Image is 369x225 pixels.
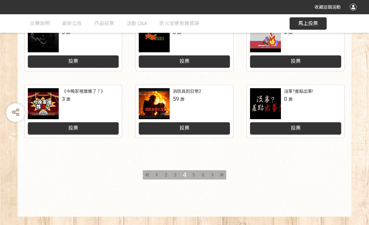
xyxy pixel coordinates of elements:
span: 投票 [180,125,189,131]
a: 十面埋伏0票投票 [25,18,122,71]
span: 4 [183,171,186,179]
span: 59 [173,96,179,102]
span: 3 [62,96,65,102]
span: 投票 [68,125,78,131]
a: 最新公告 [62,14,82,33]
span: 2 [165,172,167,177]
span: 票 [288,97,293,102]
span: 投票 [291,125,301,131]
span: 6 [202,172,204,177]
span: 投票 [180,58,189,64]
a: 火妖的秘密0票投票 [136,18,233,71]
span: 比賽說明 [30,20,50,26]
span: 作品投票 [94,20,114,26]
button: 馬上投票 [290,17,327,30]
span: 0 [284,96,287,102]
a: 作品投票 [94,14,114,33]
span: 防火宣導免費資源 [159,20,199,26]
span: 票 [66,97,70,102]
div: 消防員的日常2 [173,88,201,95]
span: 5 [193,172,195,177]
a: 逃生不等人 記住五不能0票投票 [247,18,344,71]
span: 收藏這個活動 [315,5,341,10]
a: 比賽說明 [30,14,50,33]
span: 投票 [291,58,301,64]
a: 防火宣導免費資源 [159,14,199,33]
a: 《今晚家裡誰燒了？》3票投票 [25,85,122,138]
span: 票 [180,97,184,102]
span: 馬上投票 [298,20,318,26]
span: 最新公告 [62,20,82,26]
span: 活動 Q&A [126,20,147,26]
a: 沒事?差點出事!0票投票 [247,85,344,138]
div: 《今晚家裡誰燒了？》 [62,88,105,95]
a: 消防員的日常259票投票 [136,85,233,138]
div: 沒事?差點出事! [284,88,313,95]
span: 投票 [68,58,78,64]
a: 活動 Q&A [126,14,147,33]
span: 3 [174,172,176,177]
